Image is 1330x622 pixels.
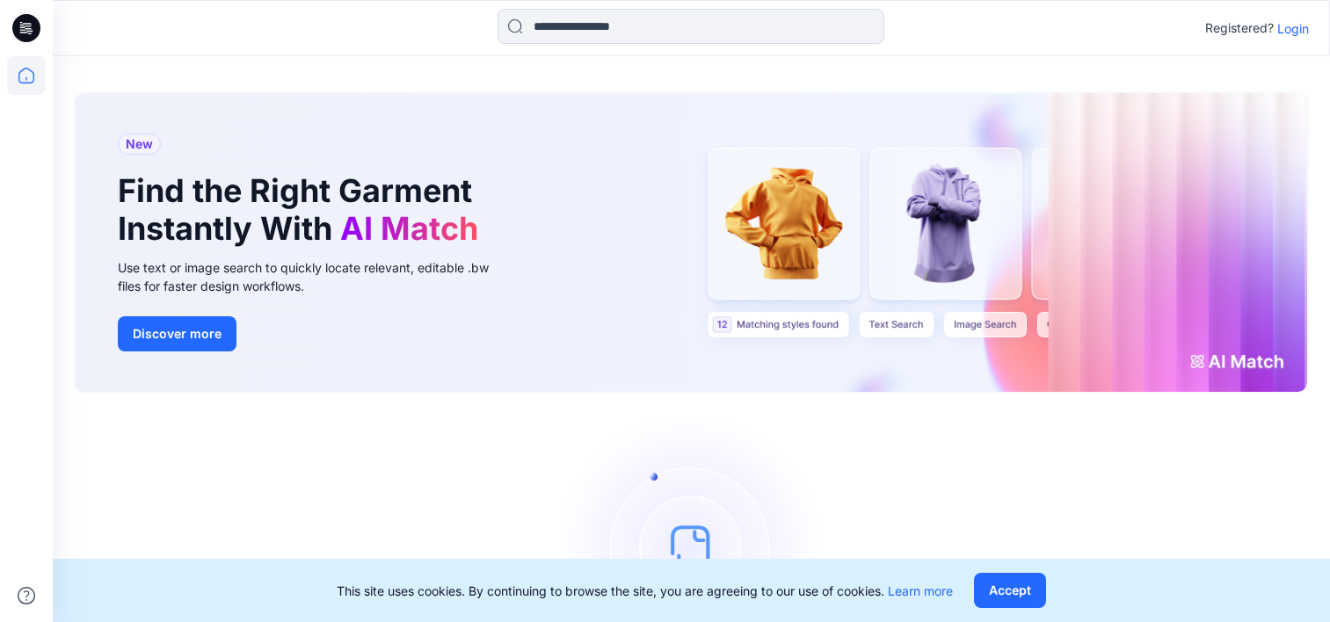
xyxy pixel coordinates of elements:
button: Accept [974,573,1046,608]
a: Learn more [888,583,953,598]
span: New [126,134,153,155]
h1: Find the Right Garment Instantly With [118,172,487,248]
p: Login [1277,19,1309,38]
span: AI Match [340,209,478,248]
p: Registered? [1205,18,1274,39]
div: Use text or image search to quickly locate relevant, editable .bw files for faster design workflows. [118,258,513,295]
button: Discover more [118,316,236,351]
p: This site uses cookies. By continuing to browse the site, you are agreeing to our use of cookies. [337,582,953,600]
